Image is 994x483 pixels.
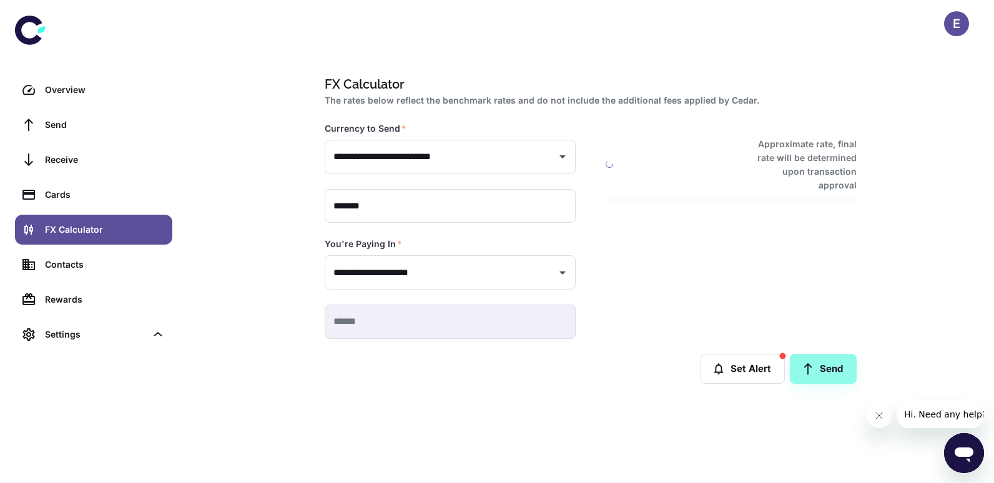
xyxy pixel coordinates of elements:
span: Hi. Need any help? [7,9,90,19]
a: Rewards [15,285,172,315]
h6: Approximate rate, final rate will be determined upon transaction approval [744,137,857,192]
button: Set Alert [701,354,785,384]
div: Overview [45,83,165,97]
div: Settings [45,328,146,341]
div: Rewards [45,293,165,306]
a: Cards [15,180,172,210]
a: Send [790,354,857,384]
iframe: Close message [867,403,892,428]
button: Open [554,264,571,281]
iframe: Button to launch messaging window [944,433,984,473]
a: Overview [15,75,172,105]
div: FX Calculator [45,223,165,237]
div: Receive [45,153,165,167]
h1: FX Calculator [325,75,852,94]
label: You're Paying In [325,238,402,250]
a: Contacts [15,250,172,280]
div: Cards [45,188,165,202]
a: Send [15,110,172,140]
button: E [944,11,969,36]
iframe: Message from company [897,401,984,428]
label: Currency to Send [325,122,406,135]
div: Settings [15,320,172,349]
a: Receive [15,145,172,175]
button: Open [554,148,571,165]
a: FX Calculator [15,215,172,245]
div: Contacts [45,258,165,271]
div: Send [45,118,165,132]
